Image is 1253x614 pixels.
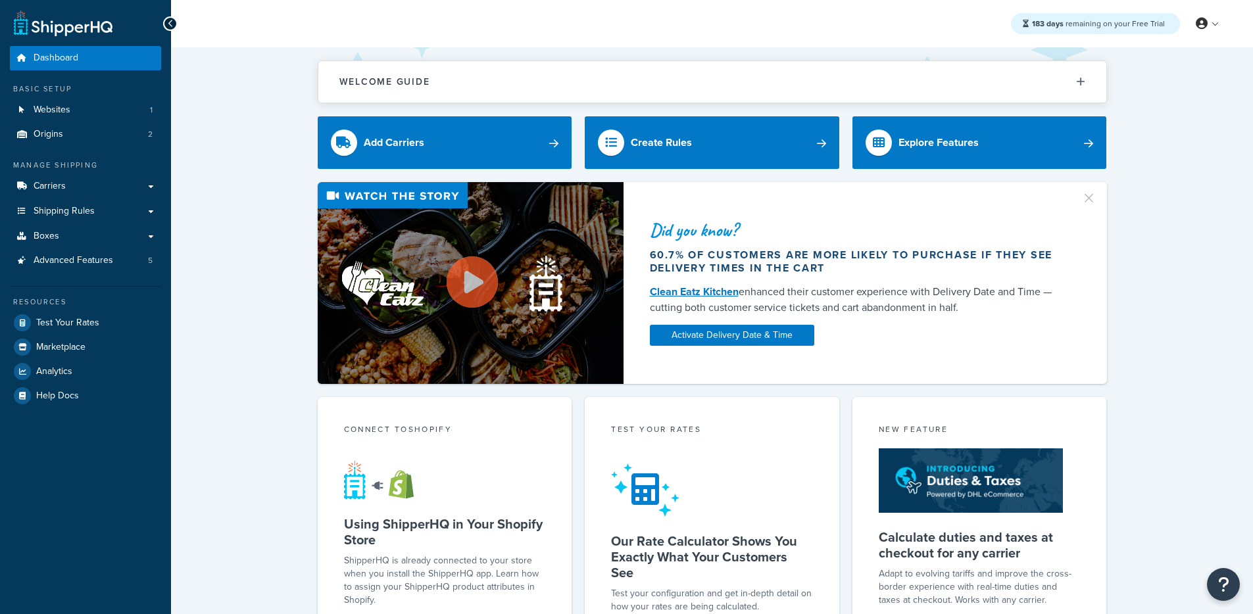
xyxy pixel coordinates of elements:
[364,133,424,152] div: Add Carriers
[34,181,66,192] span: Carriers
[34,255,113,266] span: Advanced Features
[631,133,692,152] div: Create Rules
[611,587,813,613] div: Test your configuration and get in-depth detail on how your rates are being calculated.
[318,116,572,169] a: Add Carriers
[650,248,1066,275] div: 60.7% of customers are more likely to purchase if they see delivery times in the cart
[34,129,63,140] span: Origins
[10,122,161,147] li: Origins
[650,284,739,299] a: Clean Eatz Kitchen
[148,255,153,266] span: 5
[36,342,86,353] span: Marketplace
[10,360,161,383] a: Analytics
[344,460,426,500] img: connect-shq-shopify-9b9a8c5a.svg
[34,206,95,217] span: Shipping Rules
[10,248,161,273] a: Advanced Features5
[10,311,161,335] a: Test Your Rates
[34,105,70,116] span: Websites
[10,335,161,359] a: Marketplace
[611,423,813,438] div: Test your rates
[10,248,161,273] li: Advanced Features
[650,325,814,346] a: Activate Delivery Date & Time
[1032,18,1165,30] span: remaining on your Free Trial
[148,129,153,140] span: 2
[611,533,813,580] h5: Our Rate Calculator Shows You Exactly What Your Customers See
[1207,568,1240,601] button: Open Resource Center
[650,284,1066,316] div: enhanced their customer experience with Delivery Date and Time — cutting both customer service ti...
[879,529,1081,561] h5: Calculate duties and taxes at checkout for any carrier
[344,423,546,438] div: Connect to Shopify
[36,390,79,402] span: Help Docs
[650,221,1066,239] div: Did you know?
[34,231,59,242] span: Boxes
[318,61,1106,103] button: Welcome Guide
[150,105,153,116] span: 1
[10,122,161,147] a: Origins2
[10,384,161,408] a: Help Docs
[10,199,161,224] a: Shipping Rules
[898,133,979,152] div: Explore Features
[10,160,161,171] div: Manage Shipping
[10,224,161,248] a: Boxes
[10,83,161,95] div: Basic Setup
[585,116,839,169] a: Create Rules
[36,318,99,329] span: Test Your Rates
[10,46,161,70] a: Dashboard
[1032,18,1064,30] strong: 183 days
[34,53,78,64] span: Dashboard
[879,423,1081,438] div: New Feature
[10,174,161,199] a: Carriers
[344,554,546,607] p: ShipperHQ is already connected to your store when you install the ShipperHQ app. Learn how to ass...
[344,516,546,548] h5: Using ShipperHQ in Your Shopify Store
[10,296,161,308] div: Resources
[10,98,161,122] a: Websites1
[852,116,1107,169] a: Explore Features
[36,366,72,377] span: Analytics
[339,77,430,87] h2: Welcome Guide
[10,98,161,122] li: Websites
[879,567,1081,607] p: Adapt to evolving tariffs and improve the cross-border experience with real-time duties and taxes...
[318,182,624,384] img: Video thumbnail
